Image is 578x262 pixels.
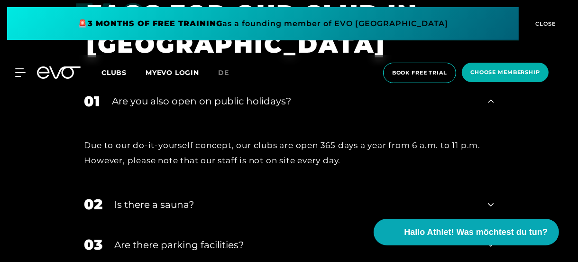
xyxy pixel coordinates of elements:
[374,219,559,245] button: Hallo Athlet! Was möchtest du tun?
[392,69,447,77] span: book free trial
[218,67,240,78] a: de
[380,63,459,83] a: book free trial
[519,7,571,40] button: CLOSE
[84,91,101,112] div: 01
[470,68,540,76] span: choose membership
[101,68,146,77] a: Clubs
[533,19,557,28] span: CLOSE
[84,194,103,215] div: 02
[84,234,103,255] div: 03
[84,138,494,168] div: Due to our do-it-yourself concept, our clubs are open 365 days a year from 6 a.m. to 11 p.m. Howe...
[218,68,229,77] span: de
[115,197,477,212] div: Is there a sauna?
[146,68,199,77] a: MYEVO LOGIN
[115,238,477,252] div: Are there parking facilities?
[404,226,548,239] span: Hallo Athlet! Was möchtest du tun?
[101,68,127,77] span: Clubs
[112,94,477,108] div: Are you also open on public holidays?
[459,63,551,83] a: choose membership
